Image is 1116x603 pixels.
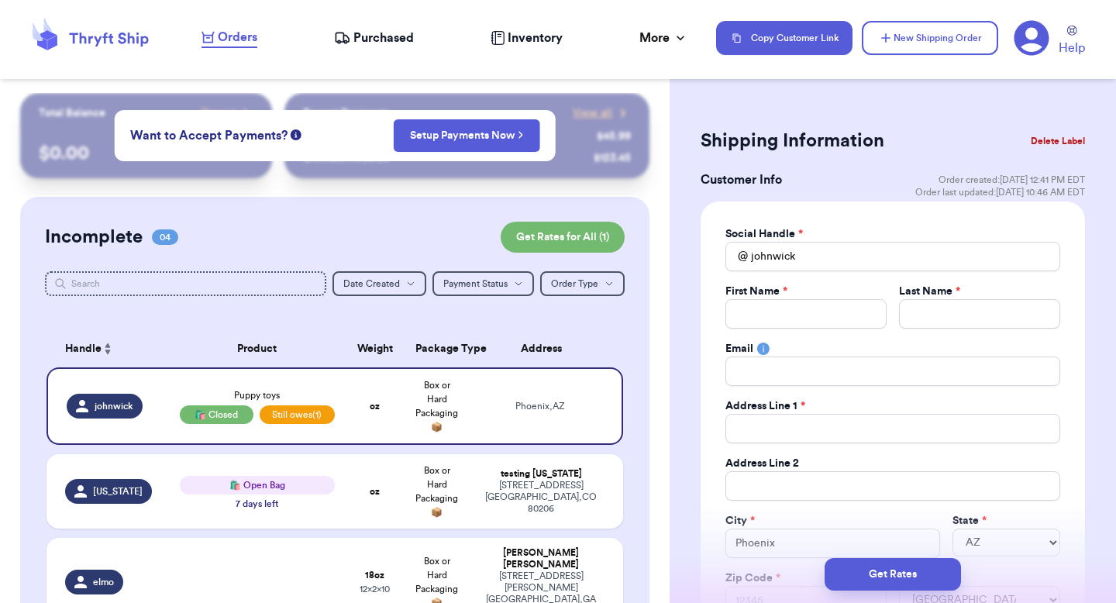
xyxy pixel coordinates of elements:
[899,284,960,299] label: Last Name
[343,279,400,288] span: Date Created
[370,487,380,496] strong: oz
[102,339,114,358] button: Sort ascending
[45,225,143,250] h2: Incomplete
[332,271,426,296] button: Date Created
[201,105,253,121] a: Payout
[725,226,803,242] label: Social Handle
[432,271,534,296] button: Payment Status
[353,29,414,47] span: Purchased
[201,105,235,121] span: Payout
[170,330,344,367] th: Product
[406,330,468,367] th: Package Type
[725,284,787,299] label: First Name
[415,466,458,517] span: Box or Hard Packaging 📦
[477,468,604,480] div: testing [US_STATE]
[501,222,625,253] button: Get Rates for All (1)
[862,21,998,55] button: New Shipping Order
[180,476,335,494] div: 🛍️ Open Bag
[236,498,278,510] div: 7 days left
[540,271,625,296] button: Order Type
[180,405,253,424] div: 🛍️ Closed
[260,405,335,424] span: Still owes (1)
[45,271,326,296] input: Search
[468,330,623,367] th: Address
[594,150,631,166] div: $ 123.45
[360,584,390,594] span: 12 x 2 x 10
[410,128,524,143] a: Setup Payments Now
[491,29,563,47] a: Inventory
[39,141,253,166] p: $ 0.00
[365,570,384,580] strong: 18 oz
[725,456,799,471] label: Address Line 2
[725,341,753,357] label: Email
[234,391,280,400] span: Puppy toys
[952,513,987,529] label: State
[1059,39,1085,57] span: Help
[39,105,105,121] p: Total Balance
[370,401,380,411] strong: oz
[477,401,603,412] div: Phoenix , AZ
[93,576,114,588] span: elmo
[443,279,508,288] span: Payment Status
[93,485,143,498] span: [US_STATE]
[303,105,389,121] p: Recent Payments
[825,558,961,591] button: Get Rates
[477,480,604,515] div: [STREET_ADDRESS] [GEOGRAPHIC_DATA] , CO 80206
[1025,124,1091,158] button: Delete Label
[725,513,755,529] label: City
[725,398,805,414] label: Address Line 1
[334,29,414,47] a: Purchased
[508,29,563,47] span: Inventory
[716,21,852,55] button: Copy Customer Link
[1059,26,1085,57] a: Help
[939,174,1085,186] span: Order created: [DATE] 12:41 PM EDT
[701,171,782,189] h3: Customer Info
[218,28,257,47] span: Orders
[915,186,1085,198] span: Order last updated: [DATE] 10:46 AM EDT
[597,129,631,144] div: $ 45.99
[95,400,133,412] span: johnwick
[573,105,631,121] a: View all
[701,129,884,153] h2: Shipping Information
[152,229,178,245] span: 04
[639,29,688,47] div: More
[344,330,406,367] th: Weight
[65,341,102,357] span: Handle
[201,28,257,48] a: Orders
[394,119,540,152] button: Setup Payments Now
[573,105,612,121] span: View all
[130,126,288,145] span: Want to Accept Payments?
[415,381,458,432] span: Box or Hard Packaging 📦
[551,279,598,288] span: Order Type
[477,547,604,570] div: [PERSON_NAME] [PERSON_NAME]
[725,242,748,271] div: @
